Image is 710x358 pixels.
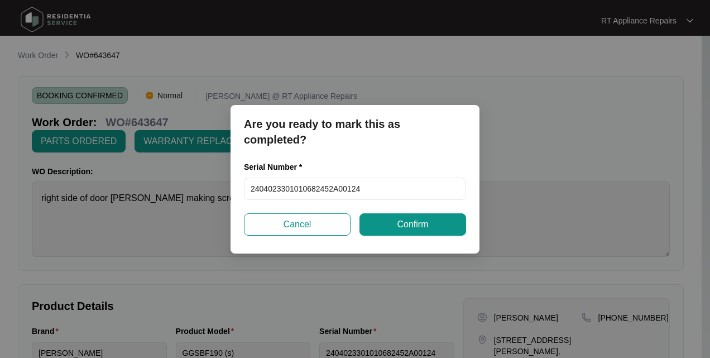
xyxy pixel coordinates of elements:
button: Confirm [359,213,466,236]
p: completed? [244,132,466,147]
span: Confirm [397,218,428,231]
p: Are you ready to mark this as [244,116,466,132]
span: Cancel [284,218,311,231]
label: Serial Number * [244,161,310,173]
button: Cancel [244,213,351,236]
